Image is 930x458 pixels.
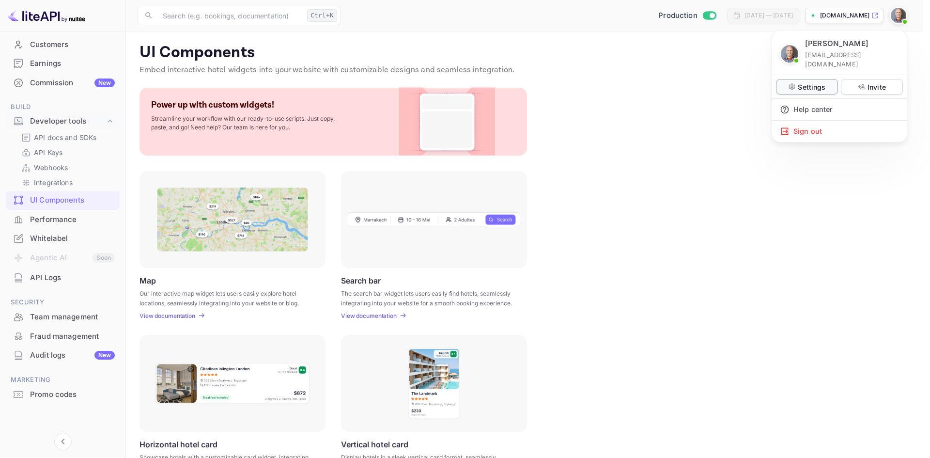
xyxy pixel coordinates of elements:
[772,121,907,142] div: Sign out
[805,50,899,69] p: [EMAIL_ADDRESS][DOMAIN_NAME]
[798,82,825,92] p: Settings
[781,45,798,63] img: Neville van Jaarsveld
[772,99,907,120] div: Help center
[868,82,886,92] p: Invite
[805,38,868,49] p: [PERSON_NAME]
